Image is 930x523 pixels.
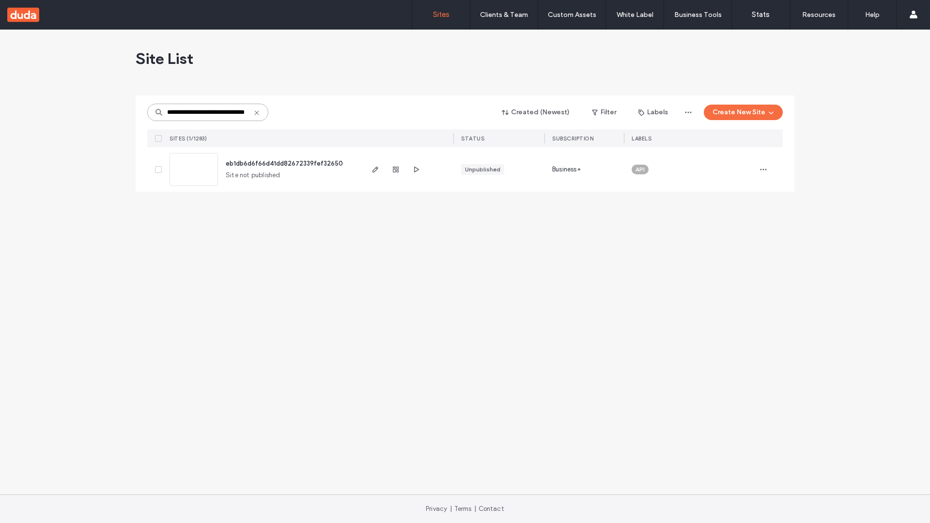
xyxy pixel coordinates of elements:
span: Help [25,7,45,15]
div: Unpublished [465,165,500,174]
button: Labels [630,105,677,120]
span: Site not published [226,170,280,180]
label: Resources [802,11,836,19]
span: | [450,505,452,512]
span: API [635,165,645,174]
a: Terms [454,505,472,512]
span: Site List [136,49,193,68]
span: SUBSCRIPTION [552,135,593,142]
a: Privacy [426,505,447,512]
button: Created (Newest) [494,105,578,120]
span: | [474,505,476,512]
label: Business Tools [674,11,722,19]
label: Stats [752,10,770,19]
span: LABELS [632,135,651,142]
label: Sites [433,10,449,19]
button: Filter [582,105,626,120]
label: White Label [617,11,653,19]
label: Custom Assets [548,11,596,19]
label: Help [865,11,880,19]
label: Clients & Team [480,11,528,19]
span: Business+ [552,165,581,174]
a: eb1db6d6f66d41dd82672339fef32650 [226,160,343,167]
a: Contact [479,505,504,512]
button: Create New Site [704,105,783,120]
span: STATUS [461,135,484,142]
span: SITES (1/1283) [170,135,207,142]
